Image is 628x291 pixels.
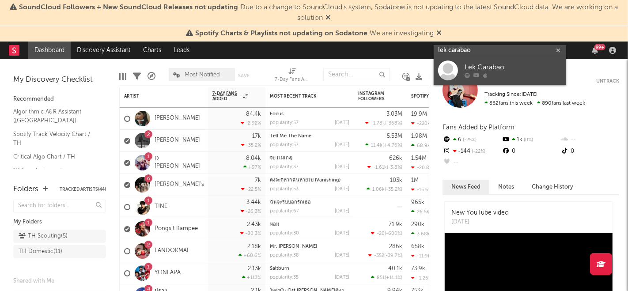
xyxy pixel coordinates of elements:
span: 851 [377,276,385,280]
a: Dashboard [28,42,71,59]
div: 40.1k [388,266,402,272]
span: -600 % [386,231,401,236]
div: ( ) [365,142,402,148]
div: 84.4k [246,111,261,117]
span: -25 % [462,138,477,143]
div: ( ) [368,253,402,258]
div: 626k [389,155,402,161]
div: -144 [443,146,501,157]
div: 8.04k [246,155,261,161]
div: 7-Day Fans Added (7-Day Fans Added) [275,75,310,85]
a: คงจะดีหากฉันหายไป (Vanishing) [270,178,340,183]
span: Fans Added by Platform [443,124,515,131]
div: popularity: 57 [270,121,299,125]
div: 19.9M [411,111,427,117]
a: [PERSON_NAME]'s [155,181,204,189]
div: [DATE] [335,187,349,192]
span: +4.76 % [384,143,401,148]
div: Saltburn [270,266,349,271]
div: Artist [124,94,190,99]
span: Spotify Charts & Playlists not updating on Sodatone [196,30,368,37]
div: ( ) [365,120,402,126]
span: +11.1 % [386,276,401,280]
span: 1.06k [372,187,385,192]
a: LANDOKMAI [155,247,189,255]
div: 3.68k [411,231,430,237]
span: 862 fans this week [484,101,533,106]
span: -1.78k [371,121,385,126]
div: popularity: 67 [270,209,299,214]
span: -352 [374,253,384,258]
div: popularity: 38 [270,253,299,258]
button: Untrack [596,77,619,86]
div: popularity: 37 [270,165,299,170]
a: Charts [137,42,167,59]
div: Most Recent Track [270,94,336,99]
div: 7k [255,178,261,183]
button: Notes [489,180,523,194]
input: Search for folders... [13,200,106,212]
div: My Folders [13,217,106,227]
span: 7-Day Fans Added [212,91,241,102]
span: : Due to a change to SoundCloud's system, Sodatone is not updating to the latest SoundCloud data.... [19,4,618,22]
a: Algorithmic A&R Assistant ([GEOGRAPHIC_DATA]) [13,107,97,125]
div: 965k [411,200,424,205]
a: T!NE [155,203,167,211]
div: popularity: 57 [270,143,299,147]
div: +60.6 % [238,253,261,258]
span: Dismiss [325,15,331,22]
div: 6 [443,134,501,146]
div: popularity: 53 [270,187,299,192]
span: 11.4k [371,143,382,148]
div: -15.6k [411,187,431,193]
div: 17k [252,133,261,139]
div: Folders [13,184,38,195]
div: -2.92 % [241,120,261,126]
div: -11.9k [411,253,431,259]
a: [PERSON_NAME] [155,137,200,144]
div: -80.3 % [240,231,261,236]
div: 658k [411,244,424,249]
div: [DATE] [451,218,509,227]
div: 103k [390,178,402,183]
a: Pongsit Kampee [155,225,198,233]
div: -35.2 % [241,142,261,148]
div: [DATE] [335,253,349,258]
div: 5.53M [387,133,402,139]
div: 7-Day Fans Added (7-Day Fans Added) [275,64,310,89]
div: ( ) [367,164,402,170]
div: -26.3 % [241,208,261,214]
button: 99+ [592,47,598,54]
div: 0 [560,146,619,157]
span: 890 fans last week [484,101,585,106]
span: Dismiss [437,30,442,37]
a: หอม [270,222,279,227]
span: 0 % [522,138,533,143]
span: -20 [377,231,385,236]
a: ฉันจะรีบบอกรักเธอ [270,200,311,205]
a: Lek Carabao [434,56,566,85]
div: +113 % [242,275,261,280]
button: Save [238,73,250,78]
div: 3.03M [386,111,402,117]
span: -22 % [470,149,485,154]
div: New YouTube video [451,208,509,218]
div: Lek Carabao [465,62,562,73]
div: [DATE] [335,143,349,147]
div: ( ) [371,275,402,280]
div: 26.5k [411,209,429,215]
div: จีบ (ไม่เก่ง) [270,156,349,161]
span: -368 % [386,121,401,126]
a: Nielsen Assistant / [GEOGRAPHIC_DATA] [13,166,97,184]
div: [DATE] [335,121,349,125]
div: 2.18k [247,244,261,249]
div: Instagram Followers [358,91,389,102]
div: 68.9k [411,143,430,148]
div: Shared with Me [13,276,106,287]
div: ( ) [367,186,402,192]
div: -- [443,157,501,169]
div: 286k [389,244,402,249]
input: Search... [323,68,390,81]
div: 1.98M [411,133,427,139]
div: +97 % [243,164,261,170]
